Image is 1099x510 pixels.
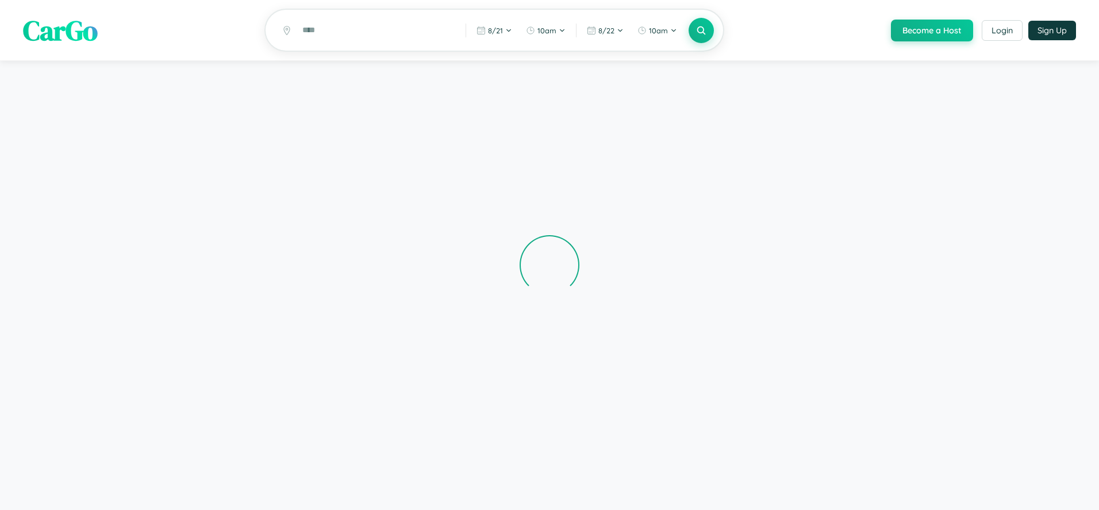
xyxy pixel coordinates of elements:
button: 8/21 [471,21,518,40]
span: 10am [537,26,556,35]
button: Login [982,20,1023,41]
span: 8 / 21 [488,26,503,35]
span: 8 / 22 [598,26,614,35]
button: Become a Host [891,20,973,41]
button: Sign Up [1028,21,1076,40]
button: 8/22 [581,21,629,40]
span: 10am [649,26,668,35]
span: CarGo [23,11,98,49]
button: 10am [632,21,683,40]
button: 10am [520,21,571,40]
